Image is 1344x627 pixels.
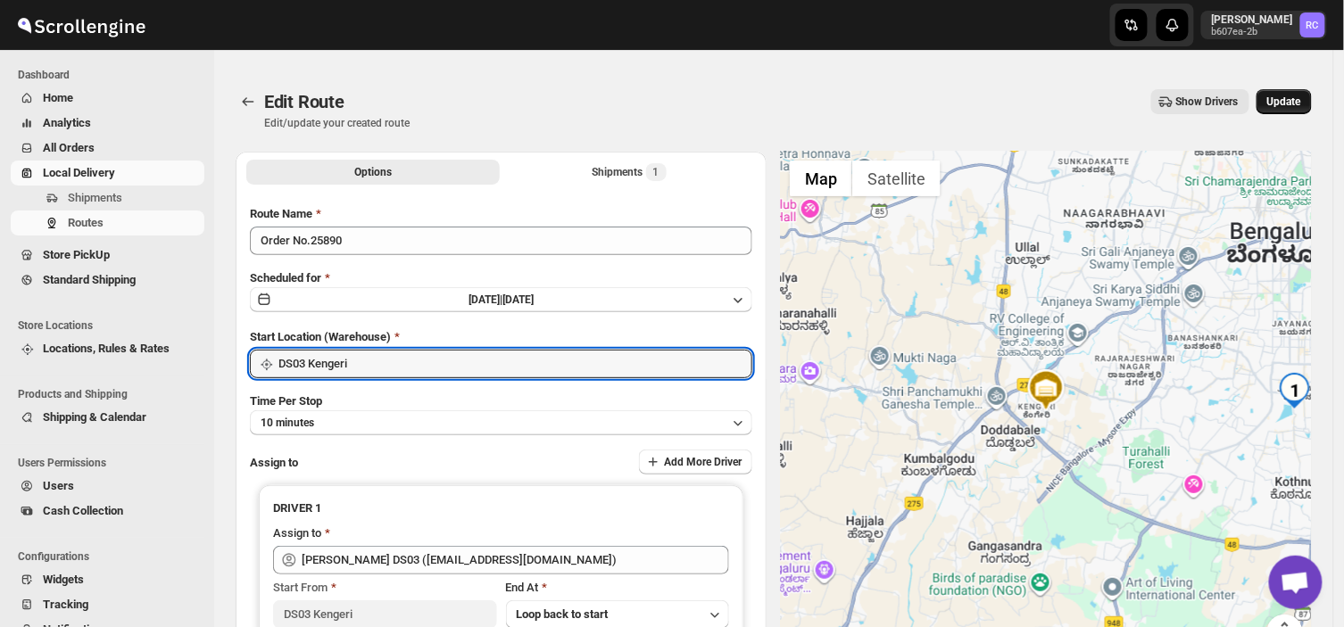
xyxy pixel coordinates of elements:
button: [DATE]|[DATE] [250,287,752,312]
span: Scheduled for [250,271,321,285]
span: Dashboard [18,68,205,82]
button: Analytics [11,111,204,136]
span: Local Delivery [43,166,115,179]
span: Add More Driver [664,455,742,469]
button: User menu [1201,11,1327,39]
span: Home [43,91,73,104]
button: Routes [11,210,204,235]
span: Assign to [250,456,298,469]
span: Edit Route [264,91,344,112]
h3: DRIVER 1 [273,499,729,517]
span: Shipments [68,191,122,204]
span: Standard Shipping [43,273,136,286]
span: 1 [653,165,660,179]
span: Routes [68,216,104,229]
button: Show street map [790,161,852,196]
button: Add More Driver [639,450,752,474]
span: Time Per Stop [250,394,322,408]
input: Search assignee [302,546,729,574]
span: Users Permissions [18,456,205,470]
div: End At [506,579,729,597]
button: Locations, Rules & Rates [11,336,204,361]
p: b607ea-2b [1212,27,1293,37]
span: Route Name [250,207,312,220]
p: [PERSON_NAME] [1212,12,1293,27]
button: 10 minutes [250,410,752,435]
span: Update [1267,95,1301,109]
span: Options [354,165,392,179]
button: Update [1257,89,1312,114]
span: Start From [273,581,328,594]
div: Shipments [593,163,667,181]
span: Show Drivers [1176,95,1239,109]
span: Locations, Rules & Rates [43,342,170,355]
button: Widgets [11,567,204,592]
button: Users [11,474,204,499]
text: RC [1307,20,1319,31]
span: Store Locations [18,318,205,333]
span: Products and Shipping [18,387,205,401]
button: Shipments [11,186,204,210]
button: All Route Options [246,160,500,185]
span: Widgets [43,573,84,586]
img: ScrollEngine [14,3,148,47]
button: All Orders [11,136,204,161]
a: Open chat [1269,556,1323,609]
span: Shipping & Calendar [43,410,146,424]
input: Eg: Bengaluru Route [250,227,752,255]
button: Home [11,86,204,111]
span: [DATE] | [469,293,502,306]
button: Shipping & Calendar [11,405,204,430]
div: Assign to [273,524,321,542]
span: Rahul Chopra [1300,12,1325,37]
p: Edit/update your created route [264,116,410,130]
button: Cash Collection [11,499,204,524]
button: Show satellite imagery [852,161,941,196]
span: Tracking [43,598,88,611]
span: Start Location (Warehouse) [250,330,391,343]
button: Tracking [11,592,204,617]
button: Routes [236,89,261,114]
div: 1 [1277,373,1313,408]
span: Cash Collection [43,504,123,517]
span: Store PickUp [43,248,110,261]
span: Loop back to start [517,607,609,621]
button: Selected Shipments [503,160,757,185]
span: 10 minutes [261,416,314,430]
span: Users [43,479,74,492]
span: Analytics [43,116,91,129]
span: All Orders [43,141,95,154]
span: [DATE] [502,293,534,306]
input: Search location [278,350,752,378]
button: Show Drivers [1151,89,1249,114]
span: Configurations [18,549,205,564]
